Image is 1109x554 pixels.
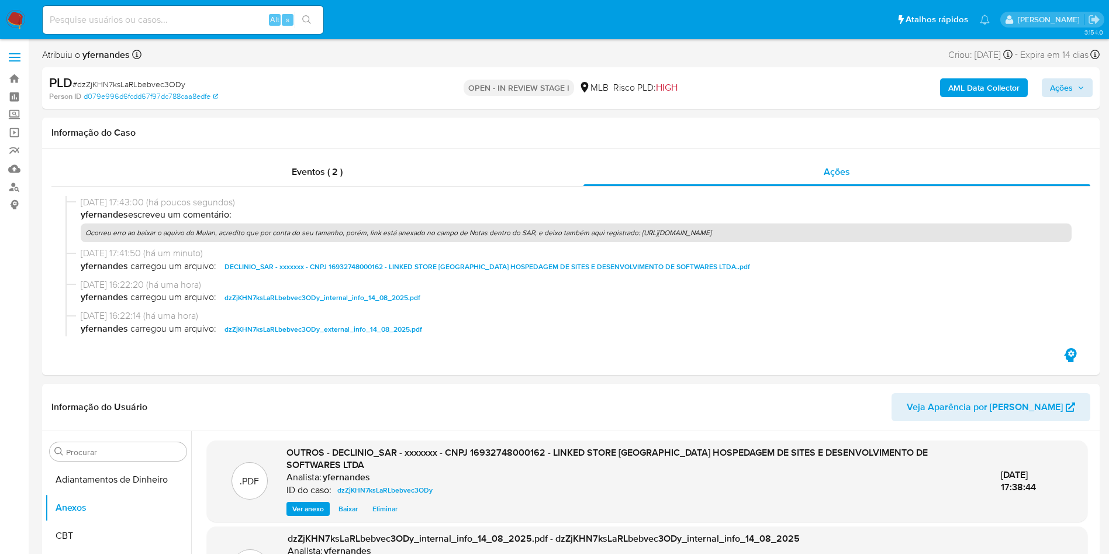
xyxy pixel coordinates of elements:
[130,260,216,274] span: carregou um arquivo:
[656,81,678,94] span: HIGH
[948,78,1020,97] b: AML Data Collector
[292,165,343,178] span: Eventos ( 2 )
[464,80,574,96] p: OPEN - IN REVIEW STAGE I
[224,322,422,336] span: dzZjKHN7ksLaRLbebvec3ODy_external_info_14_08_2025.pdf
[948,47,1013,63] div: Criou: [DATE]
[81,208,1072,221] p: escreveu um comentário:
[292,503,324,515] span: Ver anexo
[980,15,990,25] a: Notificações
[367,502,403,516] button: Eliminar
[940,78,1028,97] button: AML Data Collector
[81,223,1072,242] p: Ocorreu erro ao baixar o aquivo do Mulan, acredito que por conta do seu tamanho, porém, link está...
[81,309,1072,322] span: [DATE] 16:22:14 (há uma hora)
[81,247,1072,260] span: [DATE] 17:41:50 (há um minuto)
[80,48,130,61] b: yfernandes
[81,278,1072,291] span: [DATE] 16:22:20 (há uma hora)
[45,466,191,494] button: Adiantamentos de Dinheiro
[270,14,279,25] span: Alt
[49,73,72,92] b: PLD
[1015,47,1018,63] span: -
[1042,78,1093,97] button: Ações
[288,532,800,545] span: dzZjKHN7ksLaRLbebvec3ODy_internal_info_14_08_2025.pdf - dzZjKHN7ksLaRLbebvec3ODy_internal_info_14...
[42,49,130,61] span: Atribuiu o
[892,393,1090,421] button: Veja Aparência por [PERSON_NAME]
[66,447,182,457] input: Procurar
[81,260,128,274] b: yfernandes
[224,260,750,274] span: DECLINIO_SAR - xxxxxxx - CNPJ 16932748000162 - LINKED STORE [GEOGRAPHIC_DATA] HOSPEDAGEM DE SITES...
[286,502,330,516] button: Ver anexo
[51,401,147,413] h1: Informação do Usuário
[130,291,216,305] span: carregou um arquivo:
[1018,14,1084,25] p: yngrid.fernandes@mercadolivre.com
[337,483,433,497] span: dzZjKHN7ksLaRLbebvec3ODy
[338,503,358,515] span: Baixar
[45,494,191,522] button: Anexos
[240,475,259,488] p: .PDF
[1020,49,1089,61] span: Expira em 14 dias
[81,322,128,336] b: yfernandes
[286,472,322,483] p: Analista:
[130,322,216,336] span: carregou um arquivo:
[286,446,928,472] span: OUTROS - DECLINIO_SAR - xxxxxxx - CNPJ 16932748000162 - LINKED STORE [GEOGRAPHIC_DATA] HOSPEDAGEM...
[219,322,428,336] button: dzZjKHN7ksLaRLbebvec3ODy_external_info_14_08_2025.pdf
[81,196,1072,209] span: [DATE] 17:43:00 (há poucos segundos)
[81,208,128,221] b: yfernandes
[43,12,323,27] input: Pesquise usuários ou casos...
[286,14,289,25] span: s
[219,291,426,305] button: dzZjKHN7ksLaRLbebvec3ODy_internal_info_14_08_2025.pdf
[45,522,191,550] button: CBT
[286,484,331,496] p: ID do caso:
[1088,13,1100,26] a: Sair
[906,13,968,26] span: Atalhos rápidos
[907,393,1063,421] span: Veja Aparência por [PERSON_NAME]
[1050,78,1073,97] span: Ações
[84,91,218,102] a: d079e996d6fcdd67f97dc788caa8edfe
[613,81,678,94] span: Risco PLD:
[224,291,420,305] span: dzZjKHN7ksLaRLbebvec3ODy_internal_info_14_08_2025.pdf
[323,472,370,483] h6: yfernandes
[54,447,64,456] button: Procurar
[333,483,437,497] a: dzZjKHN7ksLaRLbebvec3ODy
[51,127,1090,139] h1: Informação do Caso
[81,291,128,305] b: yfernandes
[219,260,756,274] button: DECLINIO_SAR - xxxxxxx - CNPJ 16932748000162 - LINKED STORE [GEOGRAPHIC_DATA] HOSPEDAGEM DE SITES...
[333,502,364,516] button: Baixar
[295,12,319,28] button: search-icon
[49,91,81,102] b: Person ID
[824,165,850,178] span: Ações
[579,81,609,94] div: MLB
[372,503,398,515] span: Eliminar
[72,78,185,90] span: # dzZjKHN7ksLaRLbebvec3ODy
[1001,468,1036,494] span: [DATE] 17:38:44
